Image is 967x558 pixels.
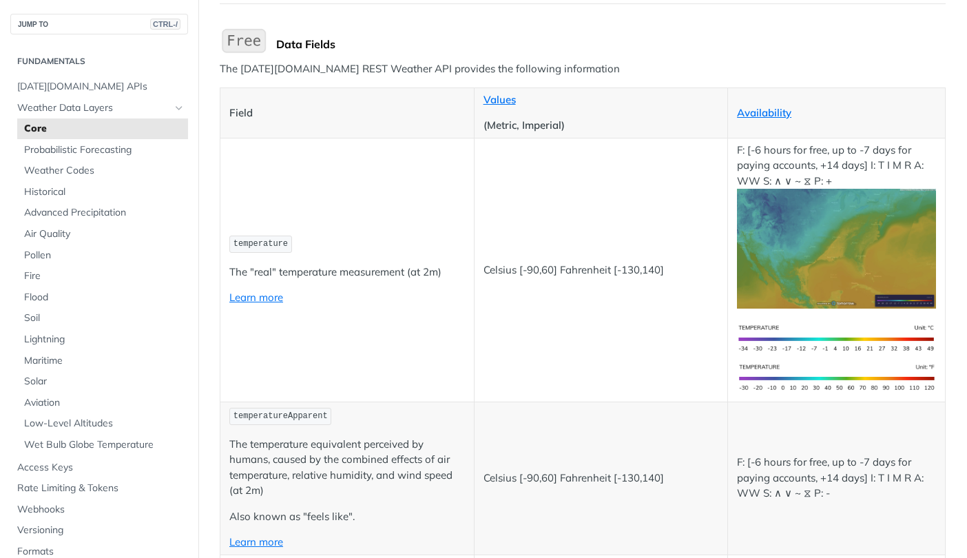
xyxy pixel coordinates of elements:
[24,333,185,347] span: Lightning
[17,351,188,371] a: Maritime
[17,393,188,413] a: Aviation
[17,203,188,223] a: Advanced Precipitation
[24,206,185,220] span: Advanced Precipitation
[17,308,188,329] a: Soil
[10,98,188,118] a: Weather Data LayersHide subpages for Weather Data Layers
[17,461,185,475] span: Access Keys
[17,245,188,266] a: Pollen
[229,509,465,525] p: Also known as "feels like".
[17,80,185,94] span: [DATE][DOMAIN_NAME] APIs
[17,371,188,392] a: Solar
[17,287,188,308] a: Flood
[24,122,185,136] span: Core
[737,331,936,344] span: Expand image
[24,291,185,304] span: Flood
[24,269,185,283] span: Fire
[10,76,188,97] a: [DATE][DOMAIN_NAME] APIs
[229,291,283,304] a: Learn more
[10,520,188,541] a: Versioning
[229,265,465,280] p: The "real" temperature measurement (at 2m)
[17,524,185,537] span: Versioning
[17,140,188,161] a: Probabilistic Forecasting
[17,161,188,181] a: Weather Codes
[17,503,185,517] span: Webhooks
[24,396,185,410] span: Aviation
[24,227,185,241] span: Air Quality
[24,354,185,368] span: Maritime
[10,457,188,478] a: Access Keys
[17,435,188,455] a: Wet Bulb Globe Temperature
[24,417,185,431] span: Low-Level Altitudes
[17,413,188,434] a: Low-Level Altitudes
[24,438,185,452] span: Wet Bulb Globe Temperature
[483,93,516,106] a: Values
[17,482,185,495] span: Rate Limiting & Tokens
[17,266,188,287] a: Fire
[24,249,185,262] span: Pollen
[17,329,188,350] a: Lightning
[10,14,188,34] button: JUMP TOCTRL-/
[229,105,465,121] p: Field
[737,143,936,309] p: F: [-6 hours for free, up to -7 days for paying accounts, +14 days] I: T I M R A: WW S: ∧ ∨ ~ ⧖ P: +
[737,241,936,254] span: Expand image
[229,437,465,499] p: The temperature equivalent perceived by humans, caused by the combined effects of air temperature...
[483,262,719,278] p: Celsius [-90,60] Fahrenheit [-130,140]
[220,61,946,77] p: The [DATE][DOMAIN_NAME] REST Weather API provides the following information
[17,101,170,115] span: Weather Data Layers
[24,164,185,178] span: Weather Codes
[24,375,185,389] span: Solar
[483,118,719,134] p: (Metric, Imperial)
[17,118,188,139] a: Core
[10,55,188,68] h2: Fundamentals
[276,37,946,51] div: Data Fields
[229,535,283,548] a: Learn more
[737,370,936,383] span: Expand image
[17,224,188,245] a: Air Quality
[10,478,188,499] a: Rate Limiting & Tokens
[233,411,328,421] span: temperatureApparent
[483,471,719,486] p: Celsius [-90,60] Fahrenheit [-130,140]
[737,455,936,502] p: F: [-6 hours for free, up to -7 days for paying accounts, +14 days] I: T I M R A: WW S: ∧ ∨ ~ ⧖ P: -
[737,106,791,119] a: Availability
[233,239,288,249] span: temperature
[24,143,185,157] span: Probabilistic Forecasting
[24,185,185,199] span: Historical
[150,19,180,30] span: CTRL-/
[24,311,185,325] span: Soil
[17,182,188,203] a: Historical
[174,103,185,114] button: Hide subpages for Weather Data Layers
[10,499,188,520] a: Webhooks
